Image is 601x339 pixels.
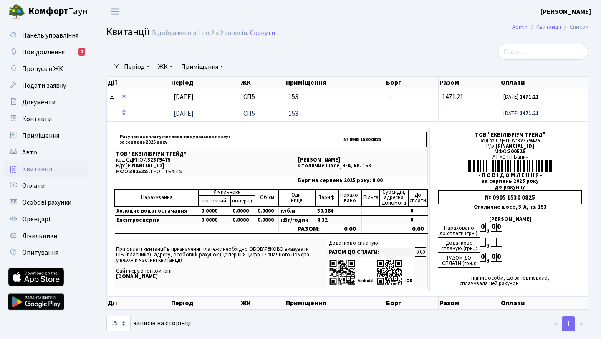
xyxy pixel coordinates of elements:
nav: breadcrumb [500,18,601,36]
td: Пільга [361,189,380,206]
td: 0.00 [338,225,361,234]
td: поточний [199,196,230,206]
b: [PERSON_NAME] [540,7,591,16]
span: Авто [22,148,37,157]
div: - П О В І Д О М Л Е Н Н Я - [438,173,582,178]
img: logo.png [8,3,25,20]
select: записів на сторінці [106,316,131,331]
span: Пропуск в ЖК [22,64,63,73]
a: Особові рахунки [4,194,88,211]
td: Тариф [315,189,338,206]
div: Додатково сплачую (грн.): [438,238,480,253]
div: 0 [496,223,502,232]
th: ЖК [240,297,285,309]
div: , [485,238,491,247]
li: Список [561,23,588,32]
span: Таун [28,5,88,19]
span: Панель управління [22,31,78,40]
span: Подати заявку [22,81,66,90]
span: - [389,109,391,118]
div: 1 [78,48,85,56]
th: Приміщення [285,297,385,309]
a: Приміщення [178,60,227,74]
a: Лічильники [4,228,88,244]
span: 32379475 [147,156,171,164]
td: Електроенергія [115,216,199,225]
span: Документи [22,98,56,107]
div: 0 [491,223,496,232]
td: Субсидія, адресна допомога [380,189,408,206]
a: Період [121,60,153,74]
span: 1471.21 [442,92,463,101]
span: Лічильники [22,231,57,240]
th: Разом [439,77,500,89]
a: Контакти [4,111,88,127]
span: 32379475 [517,137,540,144]
span: - [442,109,444,118]
p: № 0905 1530 0825 [298,132,427,147]
td: Нарахо- вано [338,189,361,206]
div: Столичне шосе, 3-А, кв. 153 [438,205,582,210]
b: 1471.21 [520,93,539,101]
p: МФО: АТ «ОТП Банк» [116,169,295,175]
a: Подати заявку [4,77,88,94]
a: Квитанції [536,23,561,31]
td: РАЗОМ ДО СПЛАТИ: [327,248,414,257]
div: 0 [496,253,502,262]
div: , [485,223,491,232]
td: Додатково сплачую: [327,239,414,248]
span: Повідомлення [22,48,65,57]
a: Оплати [4,177,88,194]
a: Квитанції [4,161,88,177]
td: 0 [408,216,428,225]
a: Повідомлення1 [4,44,88,61]
th: Борг [385,77,439,89]
a: Панель управління [4,27,88,44]
div: 0 [480,253,485,262]
span: Оплати [22,181,45,190]
div: підпис особи, що заповнювала, сплачувала цей рахунок ______________ [438,274,582,286]
span: 153 [288,110,381,117]
span: Опитування [22,248,58,257]
td: 0.00 [415,248,426,257]
span: [FINANCIAL_ID] [495,142,534,150]
div: РАЗОМ ДО СПЛАТИ (грн.): [438,253,480,268]
div: 0 [480,223,485,232]
input: Пошук... [498,44,588,60]
a: Admin [512,23,528,31]
label: записів на сторінці [106,316,191,331]
div: Р/р: [438,144,582,149]
div: ТОВ "ЕКВІЛІБРІУМ ТРЕЙД" [438,132,582,138]
span: [DATE] [174,92,194,101]
td: куб.м [279,206,315,216]
td: Оди- ниця [279,189,315,206]
span: [DATE] [174,109,194,118]
a: Опитування [4,244,88,261]
th: Період [170,297,240,309]
a: Пропуск в ЖК [4,61,88,77]
p: Столичне шосе, 3-А, кв. 153 [298,163,427,169]
a: [PERSON_NAME] [540,7,591,17]
td: Холодне водопостачання [115,206,199,216]
a: Приміщення [4,127,88,144]
small: [DATE]: [503,93,539,101]
span: 300528 [508,148,525,155]
span: Особові рахунки [22,198,71,207]
div: МФО: [438,149,582,154]
td: 0.0000 [199,206,230,216]
td: кВт/годин [279,216,315,225]
p: ТОВ "ЕКВІЛІБРІУМ ТРЕЙД" [116,152,295,157]
a: ЖК [155,60,176,74]
div: код за ЄДРПОУ: [438,138,582,144]
td: Нарахування [115,189,199,206]
span: Орендарі [22,215,50,224]
td: 0.0000 [255,206,278,216]
td: 0.00 [408,225,428,234]
td: До cплати [408,189,428,206]
td: 0.0000 [199,216,230,225]
td: РАЗОМ: [279,225,338,234]
span: Приміщення [22,131,59,140]
th: Оплати [500,77,588,89]
a: Орендарі [4,211,88,228]
button: Переключити навігацію [104,5,125,18]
